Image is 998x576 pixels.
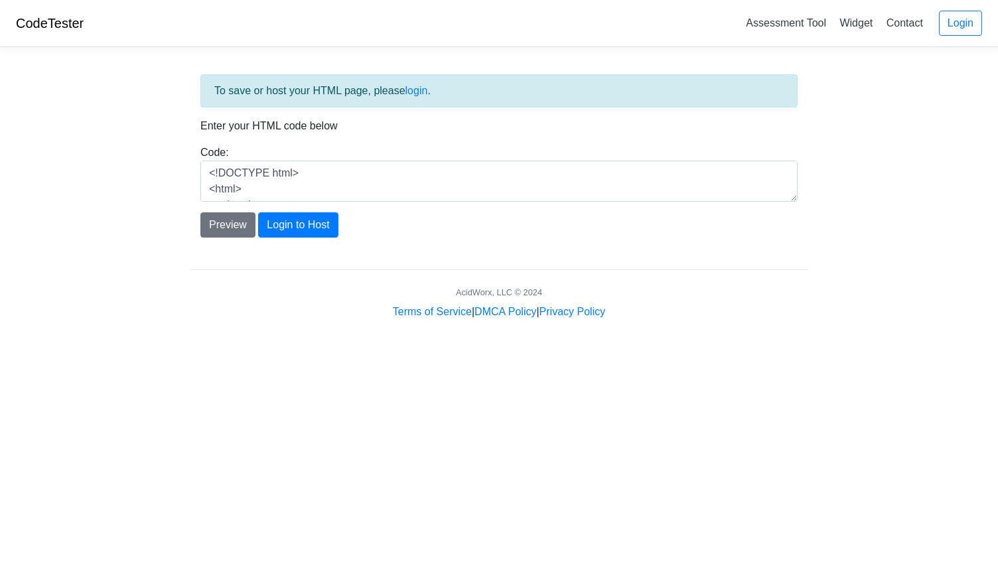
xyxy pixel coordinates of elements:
[741,12,831,34] a: Assessment Tool
[393,306,472,317] a: Terms of Service
[456,286,542,299] div: AcidWorx, LLC © 2024
[834,12,878,34] a: Widget
[200,118,798,134] p: Enter your HTML code below
[539,306,606,317] a: Privacy Policy
[474,306,536,317] a: DMCA Policy
[405,85,428,96] a: login
[190,145,808,202] div: Code:
[16,16,84,31] a: CodeTester
[939,11,982,36] a: Login
[881,12,928,34] a: Contact
[200,74,798,108] div: To save or host your HTML page, please .
[258,212,338,238] button: Login to Host
[393,304,605,320] div: | |
[200,212,255,238] button: Preview
[200,161,798,202] textarea: <!DOCTYPE html> <html> <head> <title>Test</title> </head> <body> <h1>Hello, world!</h1> </body> <...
